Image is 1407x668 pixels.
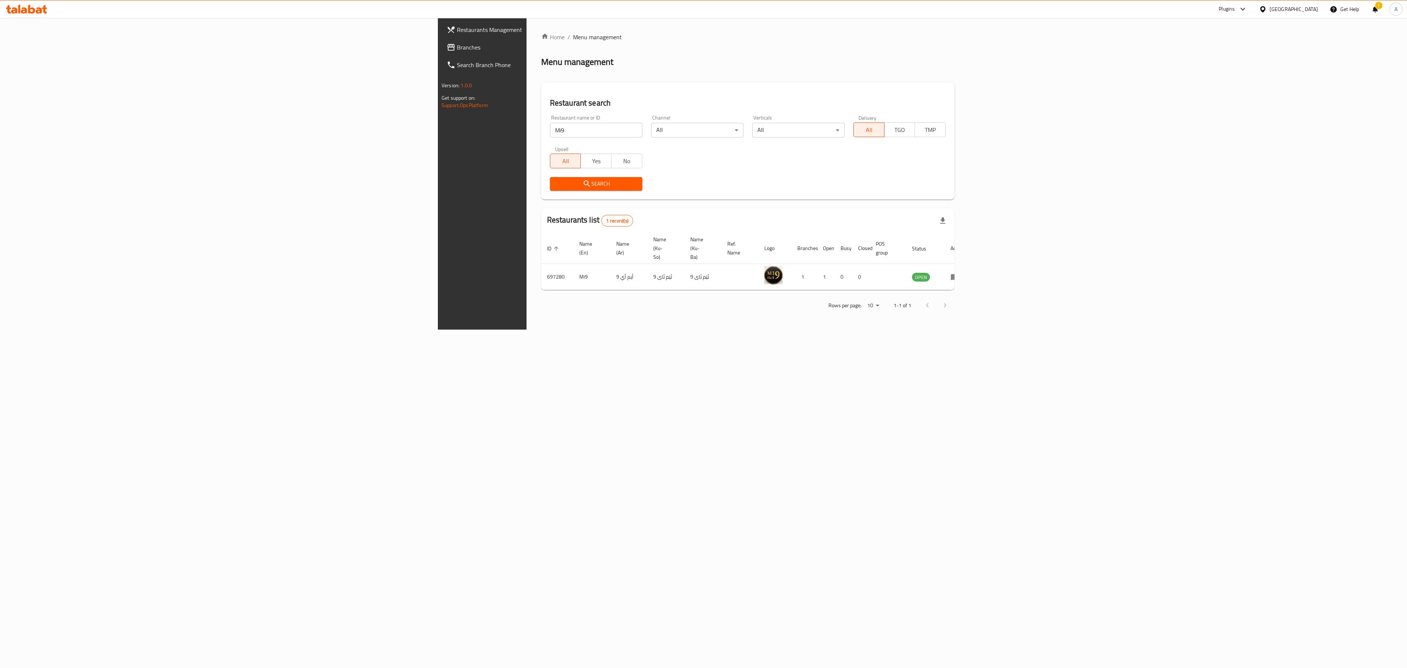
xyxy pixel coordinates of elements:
span: OPEN [912,273,930,282]
span: Search [556,179,636,188]
span: TMP [918,125,943,135]
a: Branches [441,38,673,56]
h2: Restaurant search [550,98,946,109]
span: All [857,125,882,135]
span: A [1395,5,1397,13]
button: TGO [884,122,915,137]
td: 1 [817,264,835,290]
td: ئێم ئای 9 [684,264,721,290]
div: All [752,123,845,137]
td: 0 [852,264,870,290]
th: Branches [791,233,817,264]
span: ID [547,244,561,253]
label: Delivery [858,115,877,120]
span: Get support on: [442,93,475,103]
span: Search Branch Phone [457,60,667,69]
span: Name (Ku-So) [653,235,676,261]
span: Name (En) [579,239,602,257]
span: All [553,156,578,166]
span: Branches [457,43,667,52]
img: Mi9 [764,266,783,285]
div: Total records count [601,215,633,227]
span: Name (Ar) [616,239,639,257]
button: Search [550,177,642,191]
p: Rows per page: [828,301,861,310]
button: TMP [915,122,946,137]
th: Open [817,233,835,264]
button: Yes [580,154,612,168]
div: Plugins [1219,5,1235,14]
div: Rows per page: [864,300,882,311]
table: enhanced table [541,233,970,290]
button: All [550,154,581,168]
th: Action [945,233,970,264]
span: No [614,156,639,166]
span: Status [912,244,936,253]
span: Version: [442,81,459,90]
div: [GEOGRAPHIC_DATA] [1270,5,1318,13]
input: Search for restaurant name or ID.. [550,123,642,137]
a: Restaurants Management [441,21,673,38]
button: No [611,154,642,168]
span: POS group [876,239,897,257]
td: 1 [791,264,817,290]
div: Export file [934,212,952,230]
nav: breadcrumb [541,33,954,41]
h2: Restaurants list [547,214,633,227]
td: 0 [835,264,852,290]
div: Menu [950,272,964,281]
span: 1.0.0 [461,81,472,90]
span: Ref. Name [727,239,750,257]
span: Yes [584,156,609,166]
span: Name (Ku-Ba) [690,235,713,261]
span: TGO [887,125,912,135]
label: Upsell [555,146,569,151]
span: Restaurants Management [457,25,667,34]
button: All [853,122,885,137]
th: Closed [852,233,870,264]
div: All [651,123,743,137]
th: Logo [758,233,791,264]
a: Search Branch Phone [441,56,673,74]
p: 1-1 of 1 [894,301,911,310]
a: Support.OpsPlatform [442,100,488,110]
span: 1 record(s) [602,217,633,224]
th: Busy [835,233,852,264]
